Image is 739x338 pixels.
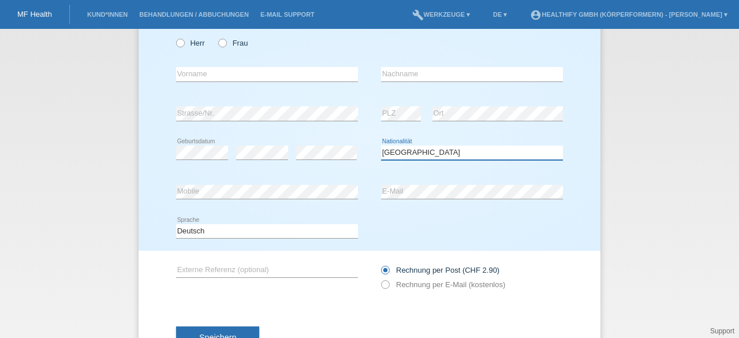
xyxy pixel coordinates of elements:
[412,9,424,21] i: build
[81,11,133,18] a: Kund*innen
[381,280,389,295] input: Rechnung per E-Mail (kostenlos)
[255,11,320,18] a: E-Mail Support
[381,266,389,280] input: Rechnung per Post (CHF 2.90)
[176,39,184,46] input: Herr
[133,11,255,18] a: Behandlungen / Abbuchungen
[176,39,205,47] label: Herr
[710,327,734,335] a: Support
[381,280,505,289] label: Rechnung per E-Mail (kostenlos)
[524,11,733,18] a: account_circleHealthify GmbH (Körperformern) - [PERSON_NAME] ▾
[381,266,499,274] label: Rechnung per Post (CHF 2.90)
[218,39,248,47] label: Frau
[406,11,476,18] a: buildWerkzeuge ▾
[487,11,513,18] a: DE ▾
[530,9,542,21] i: account_circle
[17,10,52,18] a: MF Health
[218,39,226,46] input: Frau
